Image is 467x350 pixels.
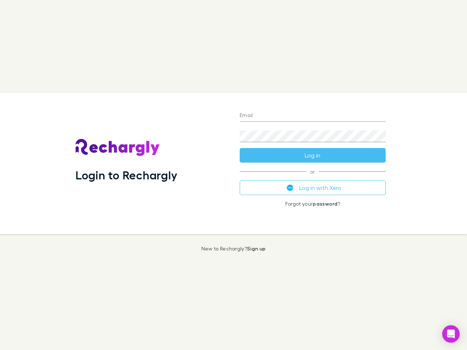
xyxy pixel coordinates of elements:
h1: Login to Rechargly [76,168,177,182]
span: or [240,171,386,172]
button: Log in [240,148,386,163]
img: Xero's logo [287,184,293,191]
a: Sign up [247,245,266,252]
img: Rechargly's Logo [76,139,160,156]
a: password [313,201,337,207]
p: New to Rechargly? [201,246,266,252]
div: Open Intercom Messenger [442,325,460,343]
button: Log in with Xero [240,180,386,195]
p: Forgot your ? [240,201,386,207]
